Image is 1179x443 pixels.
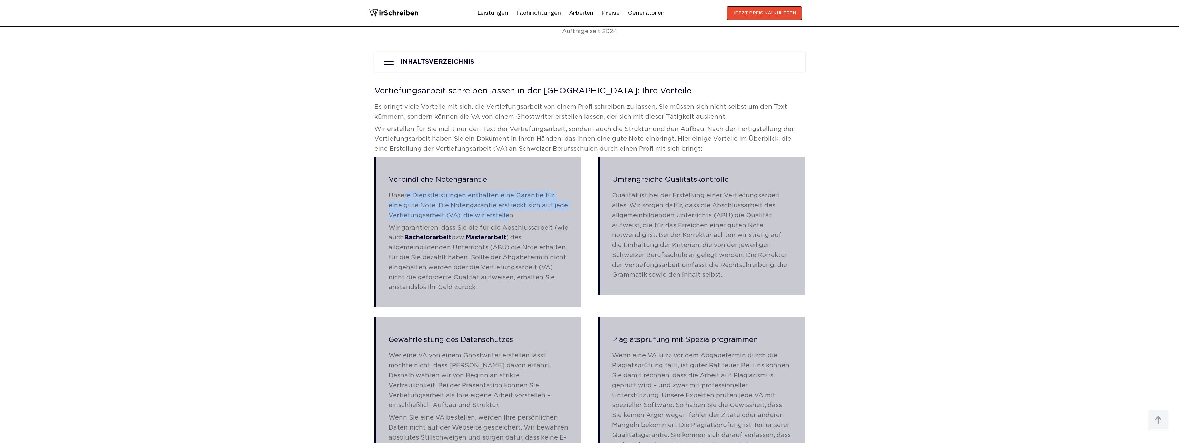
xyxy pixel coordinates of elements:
p: Qualität ist bei der Erstellung einer Vertiefungsarbeit alles. Wir sorgen dafür, dass die Abschlu... [612,191,792,280]
a: Masterarbeit [465,235,506,240]
a: Fachrichtungen [517,8,561,19]
button: JETZT PREIS KALKULIEREN [727,6,802,20]
p: Wir garantieren, dass Sie die für die Abschlussarbeit (wie auch bzw. ) des allgemeinbildenden Unt... [389,223,569,293]
a: Generatoren [628,8,665,19]
a: Leistungen [478,8,508,19]
img: button top [1148,410,1169,431]
h2: Vertiefungsarbeit schreiben lassen in der [GEOGRAPHIC_DATA]: Ihre Vorteile [374,87,805,95]
p: Wir erstellen für Sie nicht nur den Text der Vertiefungsarbeit, sondern auch die Struktur und den... [374,125,805,154]
h3: Umfangreiche Qualitätskontrolle [612,176,792,184]
span: Aufträge seit 2024 [526,28,653,35]
h3: Gewährleistung des Datenschutzes [389,336,569,344]
p: Es bringt viele Vorteile mit sich, die Vertiefungsarbeit von einem Profi schreiben zu lassen. Sie... [374,102,805,122]
div: INHALTSVERZEICHNIS [401,59,474,66]
img: logo wirschreiben [369,6,419,20]
h3: Verbindliche Notengarantie [389,176,569,184]
a: Bachelorarbeit [404,235,451,240]
a: Preise [602,9,620,17]
p: Unsere Dienstleistungen enthalten eine Garantie für eine gute Note. Die Notengarantie erstreckt s... [389,191,569,220]
a: Arbeiten [569,8,593,19]
p: Wer eine VA von einem Ghostwriter erstellen lässt, möchte nicht, dass [PERSON_NAME] davon erfährt... [389,351,569,411]
h3: Plagiatsprüfung mit Spezialprogrammen [612,336,792,344]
